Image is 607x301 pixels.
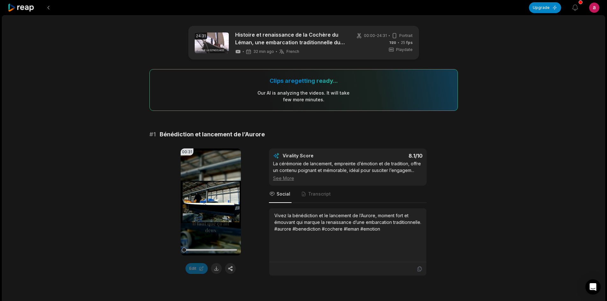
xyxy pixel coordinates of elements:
[253,49,274,54] span: 32 min ago
[273,175,423,182] div: See More
[274,212,421,232] div: Vivez la bénédiction et le lancement de l’Aurore, moment fort et émouvant qui marque la renaissan...
[364,33,387,39] span: 00:00 - 24:31
[185,263,208,274] button: Edit
[277,191,290,197] span: Social
[529,2,561,13] button: Upgrade
[149,130,156,139] span: # 1
[160,130,265,139] span: Bénédiction et lancement de l’Aurore
[354,153,423,159] div: 8.1 /10
[257,90,350,103] div: Our AI is analyzing the video s . It will take few more minutes.
[283,153,351,159] div: Virality Score
[181,148,241,255] video: Your browser does not support mp4 format.
[585,279,601,295] div: Open Intercom Messenger
[269,186,427,203] nav: Tabs
[396,47,413,53] span: Playdate
[270,77,338,84] div: Clips are getting ready...
[401,40,413,46] span: 25
[273,160,423,182] div: La cérémonie de lancement, empreinte d’émotion et de tradition, offre un contenu poignant et mémo...
[406,40,413,45] span: fps
[235,31,345,46] a: Histoire et renaissance de la Cochère du Léman, une embarcation traditionnelle du XIXe siècle
[286,49,299,54] span: French
[308,191,331,197] span: Transcript
[399,33,413,39] span: Portrait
